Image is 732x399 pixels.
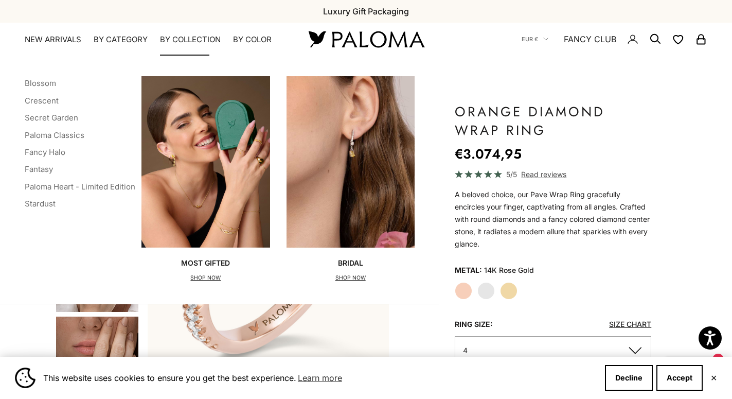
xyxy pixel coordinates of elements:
[455,263,482,278] legend: Metal:
[296,370,344,386] a: Learn more
[335,258,366,268] p: Bridal
[484,263,534,278] variant-option-value: 14K Rose Gold
[710,375,717,381] button: Close
[141,76,270,283] a: Most GiftedSHOP NOW
[463,346,468,355] span: 4
[455,168,652,180] a: 5/5 Read reviews
[605,365,653,391] button: Decline
[25,182,135,192] a: Paloma Heart - Limited Edition
[25,113,78,123] a: Secret Garden
[25,199,56,209] a: Stardust
[522,23,707,56] nav: Secondary navigation
[25,96,59,106] a: Crescent
[160,34,221,45] summary: By Collection
[564,32,616,46] a: FANCY CLUB
[94,34,148,45] summary: By Category
[233,34,272,45] summary: By Color
[15,368,35,388] img: Cookie banner
[25,147,65,157] a: Fancy Halo
[522,34,538,44] span: EUR €
[25,34,284,45] nav: Primary navigation
[522,34,548,44] button: EUR €
[455,336,652,365] button: 4
[25,78,56,88] a: Blossom
[25,34,81,45] a: NEW ARRIVALS
[25,130,84,140] a: Paloma Classics
[455,144,522,164] sale-price: €3.074,95
[455,188,652,250] div: A beloved choice, our Pave Wrap Ring gracefully encircles your finger, captivating from all angle...
[506,168,517,180] span: 5/5
[455,102,652,140] h1: Orange Diamond Wrap Ring
[521,168,566,180] span: Read reviews
[25,164,53,174] a: Fantasy
[335,273,366,283] p: SHOP NOW
[43,370,597,386] span: This website uses cookies to ensure you get the best experience.
[455,317,493,332] legend: Ring Size:
[181,258,230,268] p: Most Gifted
[609,320,651,328] a: Size Chart
[656,365,703,391] button: Accept
[287,76,415,283] a: BridalSHOP NOW
[181,273,230,283] p: SHOP NOW
[323,5,409,18] p: Luxury Gift Packaging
